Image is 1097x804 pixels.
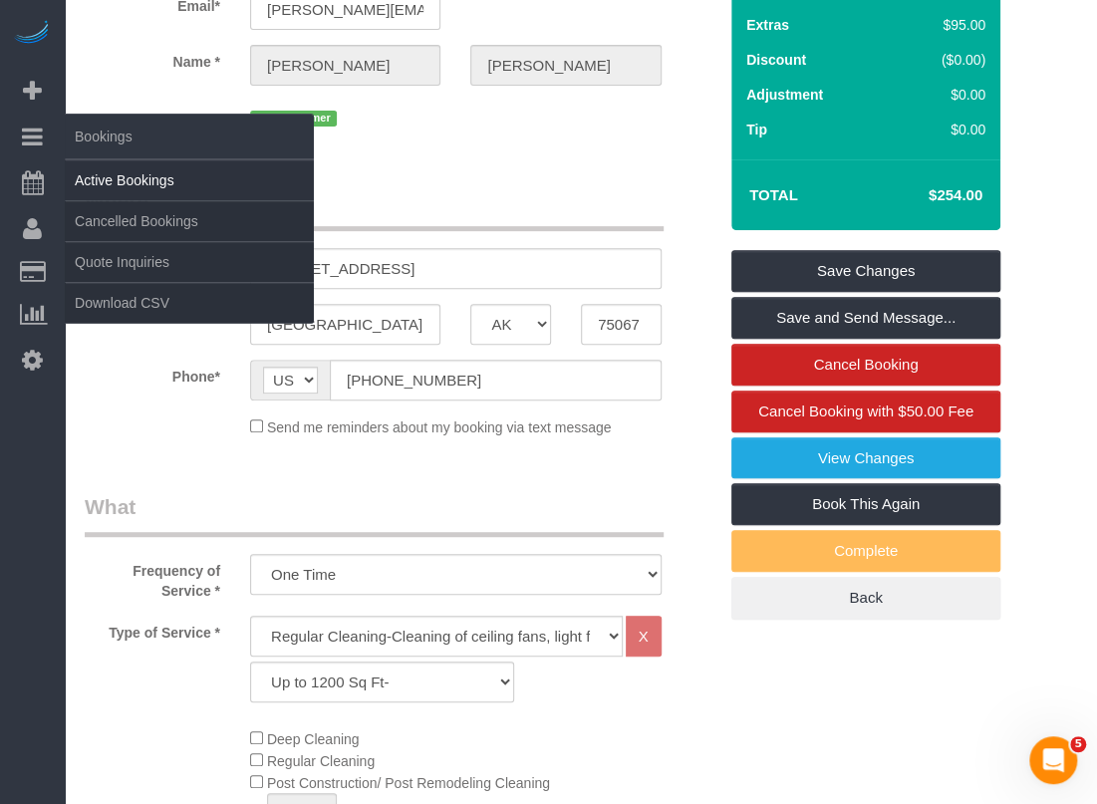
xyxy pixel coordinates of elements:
a: Save and Send Message... [731,297,1000,339]
div: ($0.00) [893,50,985,70]
input: City* [250,304,440,345]
a: View Changes [731,437,1000,479]
h4: $254.00 [869,187,982,204]
input: Zip Code* [581,304,662,345]
legend: Where [85,186,664,231]
strong: Total [749,186,798,203]
span: 5 [1070,736,1086,752]
label: Phone* [70,360,235,387]
a: Book This Again [731,483,1000,525]
a: Back [731,577,1000,619]
label: Tip [746,120,767,139]
span: Send me reminders about my booking via text message [267,419,612,435]
a: Active Bookings [65,160,314,200]
label: Extras [746,15,789,35]
a: Quote Inquiries [65,242,314,282]
img: Automaid Logo [12,20,52,48]
div: $0.00 [893,120,985,139]
legend: What [85,492,664,537]
input: Last Name* [470,45,661,86]
ul: Bookings [65,159,314,324]
input: Phone* [330,360,662,401]
label: Type of Service * [70,616,235,643]
input: First Name* [250,45,440,86]
label: Frequency of Service * [70,554,235,601]
label: Discount [746,50,806,70]
span: Bookings [65,114,314,159]
div: $0.00 [893,85,985,105]
div: $95.00 [893,15,985,35]
span: Deep Cleaning [267,731,360,747]
a: Cancel Booking with $50.00 Fee [731,391,1000,432]
span: Cancel Booking with $50.00 Fee [758,402,973,419]
a: Save Changes [731,250,1000,292]
a: Cancelled Bookings [65,201,314,241]
label: Name * [70,45,235,72]
a: Download CSV [65,283,314,323]
iframe: Intercom live chat [1029,736,1077,784]
span: Regular Cleaning [267,753,375,769]
label: Adjustment [746,85,823,105]
span: new customer [250,111,337,127]
a: Cancel Booking [731,344,1000,386]
span: Post Construction/ Post Remodeling Cleaning [267,775,550,791]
